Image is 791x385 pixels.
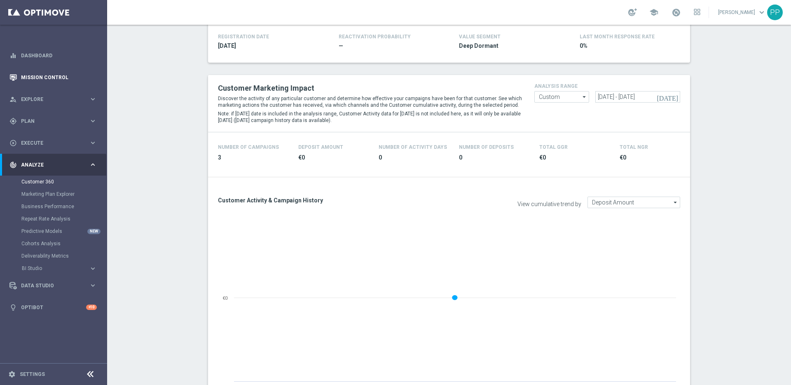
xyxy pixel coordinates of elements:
[757,8,766,17] span: keyboard_arrow_down
[218,197,443,204] h3: Customer Activity & Campaign History
[223,296,228,300] text: €0
[657,93,679,101] i: [DATE]
[717,6,767,19] a: [PERSON_NAME]keyboard_arrow_down
[21,45,97,66] a: Dashboard
[21,216,86,222] a: Repeat Rate Analysis
[580,92,589,102] i: arrow_drop_down
[21,162,89,167] span: Analyze
[580,34,655,40] span: LAST MONTH RESPONSE RATE
[86,305,97,310] div: +10
[595,91,681,103] input: analysis range
[9,117,89,125] div: Plan
[9,74,97,81] button: Mission Control
[655,91,680,103] button: [DATE]
[218,42,314,50] span: 2021-06-28
[9,96,97,103] button: person_search Explore keyboard_arrow_right
[21,253,86,259] a: Deliverability Metrics
[534,91,589,103] input: analysis range
[9,45,97,66] div: Dashboard
[620,144,648,150] h4: Total NGR
[89,282,97,289] i: keyboard_arrow_right
[89,265,97,272] i: keyboard_arrow_right
[87,229,101,234] div: NEW
[21,141,89,146] span: Execute
[21,200,106,213] div: Business Performance
[339,34,411,40] span: REACTIVATION PROBABILITY
[21,66,97,88] a: Mission Control
[89,117,97,125] i: keyboard_arrow_right
[9,52,17,59] i: equalizer
[620,154,690,162] span: €0
[21,225,106,237] div: Predictive Models
[9,282,89,289] div: Data Studio
[21,178,86,185] a: Customer 360
[459,34,501,40] h4: VALUE SEGMENT
[9,118,97,124] button: gps_fixed Plan keyboard_arrow_right
[21,283,89,288] span: Data Studio
[459,144,514,150] h4: Number of Deposits
[9,161,17,169] i: track_changes
[9,304,17,311] i: lightbulb
[22,266,89,271] div: BI Studio
[21,191,86,197] a: Marketing Plan Explorer
[9,117,17,125] i: gps_fixed
[459,154,529,162] span: 0
[9,162,97,168] button: track_changes Analyze keyboard_arrow_right
[218,110,522,124] p: Note: if [DATE] date is included in the analysis range, Customer Activity data for [DATE] is not ...
[649,8,658,17] span: school
[539,144,568,150] h4: Total GGR
[298,154,369,162] span: €0
[21,237,106,250] div: Cohorts Analysis
[21,188,106,200] div: Marketing Plan Explorer
[9,161,89,169] div: Analyze
[89,161,97,169] i: keyboard_arrow_right
[580,42,676,50] span: 0%
[9,282,97,289] button: Data Studio keyboard_arrow_right
[298,144,343,150] h4: Deposit Amount
[9,96,89,103] div: Explore
[9,139,17,147] i: play_circle_outline
[89,139,97,147] i: keyboard_arrow_right
[8,371,16,378] i: settings
[218,34,269,40] h4: REGISTRATION DATE
[22,266,81,271] span: BI Studio
[9,139,89,147] div: Execute
[339,42,435,50] span: —
[9,304,97,311] button: lightbulb Optibot +10
[21,262,106,275] div: BI Studio
[20,372,45,377] a: Settings
[517,201,581,208] label: View cumulative trend by
[9,66,97,88] div: Mission Control
[218,144,279,150] h4: Number of Campaigns
[21,250,106,262] div: Deliverability Metrics
[9,52,97,59] div: equalizer Dashboard
[218,95,522,108] p: Discover the activity of any particular customer and determine how effective your campaigns have ...
[21,213,106,225] div: Repeat Rate Analysis
[539,154,610,162] span: €0
[534,83,680,89] h4: analysis range
[21,228,86,235] a: Predictive Models
[379,144,447,150] h4: Number of Activity Days
[767,5,783,20] div: PP
[379,154,449,162] span: 0
[459,42,555,50] span: Deep Dormant
[218,83,522,93] h2: Customer Marketing Impact
[21,265,97,272] button: BI Studio keyboard_arrow_right
[672,197,680,208] i: arrow_drop_down
[9,96,17,103] i: person_search
[9,140,97,146] button: play_circle_outline Execute keyboard_arrow_right
[21,296,86,318] a: Optibot
[218,154,288,162] span: 3
[89,95,97,103] i: keyboard_arrow_right
[21,97,89,102] span: Explore
[21,240,86,247] a: Cohorts Analysis
[9,296,97,318] div: Optibot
